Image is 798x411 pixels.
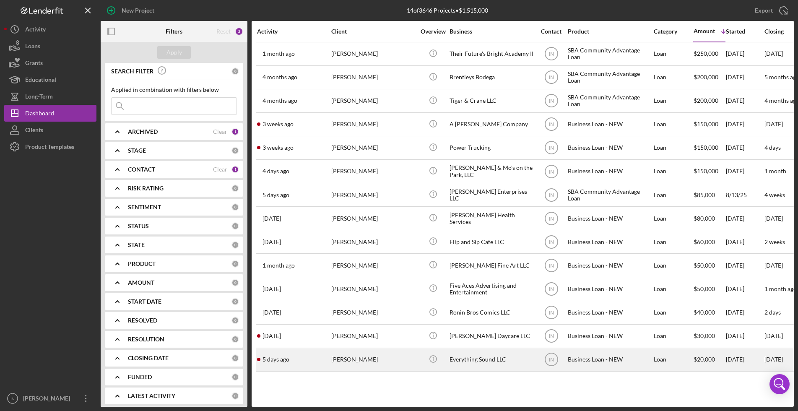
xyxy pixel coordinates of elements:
[263,121,294,127] time: 2025-08-14 17:58
[694,207,725,229] div: $80,000
[128,223,149,229] b: STATUS
[694,113,725,135] div: $150,000
[450,113,533,135] div: A [PERSON_NAME] Company
[764,191,785,198] time: 4 weeks
[694,349,725,371] div: $20,000
[654,349,693,371] div: Loan
[4,38,96,55] button: Loans
[10,396,15,401] text: IN
[654,302,693,324] div: Loan
[263,168,289,174] time: 2025-08-29 22:10
[726,254,764,276] div: [DATE]
[101,2,163,19] button: New Project
[535,28,567,35] div: Contact
[331,207,415,229] div: [PERSON_NAME]
[231,241,239,249] div: 0
[450,231,533,253] div: Flip and Sip Cafe LLC
[549,122,554,127] text: IN
[331,28,415,35] div: Client
[417,28,449,35] div: Overview
[769,374,790,394] div: Open Intercom Messenger
[568,254,652,276] div: Business Loan - NEW
[764,167,786,174] time: 1 month
[694,325,725,347] div: $30,000
[25,138,74,157] div: Product Templates
[694,160,725,182] div: $150,000
[231,392,239,400] div: 0
[726,231,764,253] div: [DATE]
[764,285,797,292] time: 1 month ago
[331,278,415,300] div: [PERSON_NAME]
[450,325,533,347] div: [PERSON_NAME] Daycare LLC
[726,325,764,347] div: [DATE]
[231,166,239,173] div: 1
[4,21,96,38] button: Activity
[568,160,652,182] div: Business Loan - NEW
[263,333,281,339] time: 2025-08-18 12:03
[263,215,281,222] time: 2025-08-18 19:03
[166,28,182,35] b: Filters
[568,43,652,65] div: SBA Community Advantage Loan
[549,98,554,104] text: IN
[726,90,764,112] div: [DATE]
[331,137,415,159] div: [PERSON_NAME]
[331,90,415,112] div: [PERSON_NAME]
[407,7,488,14] div: 14 of 3646 Projects • $1,515,000
[764,238,785,245] time: 2 weeks
[4,122,96,138] button: Clients
[764,332,783,339] time: [DATE]
[231,147,239,154] div: 0
[568,184,652,206] div: SBA Community Advantage Loan
[694,302,725,324] div: $40,000
[263,286,281,292] time: 2025-08-19 15:20
[450,278,533,300] div: Five Aces Advertising and Entertainment
[654,278,693,300] div: Loan
[157,46,191,59] button: Apply
[4,138,96,155] a: Product Templates
[726,302,764,324] div: [DATE]
[549,357,554,363] text: IN
[764,309,781,316] time: 2 days
[549,75,554,81] text: IN
[654,66,693,88] div: Loan
[331,302,415,324] div: [PERSON_NAME]
[25,88,53,107] div: Long-Term
[450,349,533,371] div: Everything Sound LLC
[4,71,96,88] button: Educational
[263,262,295,269] time: 2025-07-28 14:16
[231,260,239,268] div: 0
[25,71,56,90] div: Educational
[111,86,237,93] div: Applied in combination with filters below
[231,298,239,305] div: 0
[331,254,415,276] div: [PERSON_NAME]
[128,260,156,267] b: PRODUCT
[549,192,554,198] text: IN
[231,317,239,324] div: 0
[263,192,289,198] time: 2025-08-28 14:57
[235,27,243,36] div: 2
[726,349,764,371] div: [DATE]
[4,55,96,71] a: Grants
[726,113,764,135] div: [DATE]
[128,147,146,154] b: STAGE
[549,216,554,221] text: IN
[549,286,554,292] text: IN
[331,184,415,206] div: [PERSON_NAME]
[568,349,652,371] div: Business Loan - NEW
[450,207,533,229] div: [PERSON_NAME] Health Services
[128,336,164,343] b: RESOLUTION
[263,144,294,151] time: 2025-08-11 20:55
[726,207,764,229] div: [DATE]
[726,137,764,159] div: [DATE]
[263,74,297,81] time: 2025-04-25 12:19
[166,46,182,59] div: Apply
[549,145,554,151] text: IN
[128,317,157,324] b: RESOLVED
[764,120,783,127] time: [DATE]
[128,298,161,305] b: START DATE
[450,160,533,182] div: [PERSON_NAME] & Mo's on the Park, LLC
[568,66,652,88] div: SBA Community Advantage Loan
[450,90,533,112] div: Tiger & Crane LLC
